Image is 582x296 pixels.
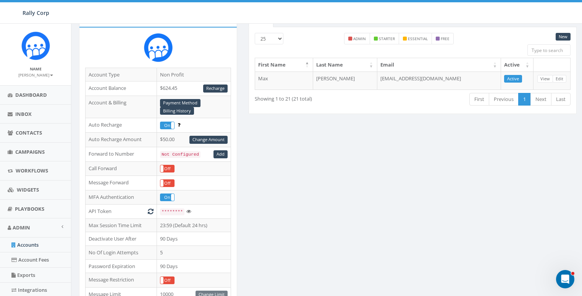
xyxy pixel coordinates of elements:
[157,81,231,96] td: $624.45
[21,31,50,60] img: Icon_1.png
[86,232,157,246] td: Deactivate User After
[501,58,533,72] th: Active: activate to sort column ascending
[86,132,157,147] td: Auto Recharge Amount
[551,93,571,106] a: Last
[86,273,157,288] td: Message Restriction
[86,68,157,81] td: Account Type
[13,224,30,231] span: Admin
[15,205,44,212] span: Playbooks
[556,33,571,41] a: New
[144,33,173,62] img: Rally_Corp_Icon.png
[157,132,231,147] td: $50.00
[255,58,313,72] th: First Name: activate to sort column descending
[160,122,175,129] div: OnOff
[86,205,157,219] td: API Token
[16,129,42,136] span: Contacts
[15,111,32,117] span: Inbox
[160,122,174,129] label: On
[160,276,175,284] div: OnOff
[16,167,48,174] span: Workflows
[86,259,157,273] td: Password Expiration
[504,75,522,83] a: Active
[15,91,47,98] span: Dashboard
[160,194,174,201] label: On
[86,161,157,176] td: Call Forward
[86,190,157,205] td: MFA Authentication
[157,259,231,273] td: 90 Days
[255,72,313,90] td: Max
[160,107,194,115] a: Billing History
[160,165,174,172] label: Off
[441,36,449,41] small: free
[15,148,45,155] span: Campaigns
[86,147,157,161] td: Forward to Number
[255,92,380,102] div: Showing 1 to 21 (21 total)
[157,218,231,232] td: 23:59 (Default 24 hrs)
[160,179,175,187] div: OnOff
[86,96,157,118] td: Account & Billing
[530,93,551,106] a: Next
[30,66,42,72] small: Name
[527,44,571,56] input: Type to search
[553,75,566,83] a: Edit
[157,246,231,260] td: 5
[353,36,366,41] small: admin
[160,180,174,187] label: Off
[377,72,501,90] td: [EMAIL_ADDRESS][DOMAIN_NAME]
[23,9,49,16] span: Rally Corp
[18,71,53,78] a: [PERSON_NAME]
[537,75,553,83] a: View
[86,176,157,190] td: Message Forward
[157,232,231,246] td: 90 Days
[157,68,231,81] td: Non Profit
[86,246,157,260] td: No Of Login Attempts
[86,218,157,232] td: Max Session Time Limit
[408,36,428,41] small: essential
[189,136,228,144] a: Change Amount
[86,81,157,96] td: Account Balance
[379,36,395,41] small: starter
[148,209,154,214] i: Generate New Token
[469,93,489,106] a: First
[160,151,200,158] code: Not Configured
[377,58,501,72] th: Email: activate to sort column ascending
[160,277,174,284] label: Off
[18,72,53,78] small: [PERSON_NAME]
[86,118,157,133] td: Auto Recharge
[213,150,228,158] a: Add
[160,99,200,107] a: Payment Method
[178,121,180,128] span: Enable to prevent campaign failure.
[203,85,228,93] a: Recharge
[489,93,519,106] a: Previous
[313,58,377,72] th: Last Name: activate to sort column ascending
[518,93,531,106] a: 1
[556,270,574,288] iframe: Intercom live chat
[17,186,39,193] span: Widgets
[160,194,175,201] div: OnOff
[313,72,377,90] td: [PERSON_NAME]
[160,165,175,172] div: OnOff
